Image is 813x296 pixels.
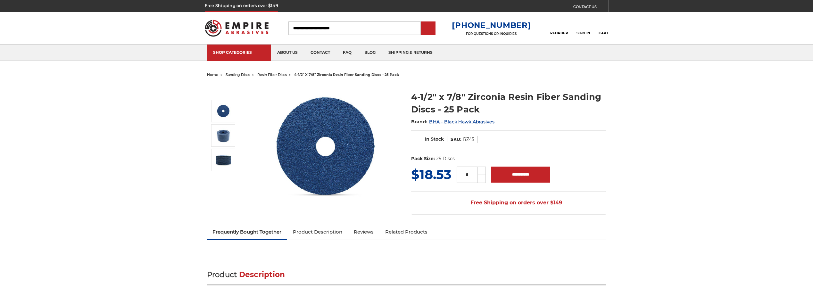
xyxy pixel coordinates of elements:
img: 4-1/2" zirc resin fiber disc [262,84,390,211]
a: CONTACT US [573,3,608,12]
img: Empire Abrasives [205,16,269,41]
a: BHA - Black Hawk Abrasives [429,119,494,125]
dd: 25 Discs [436,155,455,162]
a: resin fiber discs [257,72,287,77]
a: Product Description [287,225,348,239]
span: Product [207,270,237,279]
img: 4.5" zirconia resin fiber discs [215,152,231,168]
span: 4-1/2" x 7/8" zirconia resin fiber sanding discs - 25 pack [294,72,399,77]
span: Description [239,270,285,279]
a: Frequently Bought Together [207,225,287,239]
span: $18.53 [411,167,452,182]
a: shipping & returns [382,45,439,61]
p: FOR QUESTIONS OR INQUIRIES [452,32,531,36]
a: faq [336,45,358,61]
a: Reorder [550,21,568,35]
span: Free Shipping on orders over $149 [455,196,562,209]
span: Brand: [411,119,428,125]
span: Reorder [550,31,568,35]
span: Sign In [577,31,590,35]
span: In Stock [425,136,444,142]
a: Reviews [348,225,379,239]
img: 4-1/2" zirc resin fiber disc [215,103,231,119]
a: home [207,72,218,77]
div: SHOP CATEGORIES [213,50,264,55]
a: Related Products [379,225,433,239]
dt: SKU: [451,136,461,143]
a: [PHONE_NUMBER] [452,21,531,30]
span: Cart [599,31,608,35]
dd: RZ45 [463,136,474,143]
a: blog [358,45,382,61]
a: sanding discs [226,72,250,77]
h1: 4-1/2" x 7/8" Zirconia Resin Fiber Sanding Discs - 25 Pack [411,91,606,116]
img: 4.5 inch zirconia resin fiber discs [215,127,231,144]
a: Cart [599,21,608,35]
a: contact [304,45,336,61]
a: about us [271,45,304,61]
dt: Pack Size: [411,155,435,162]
